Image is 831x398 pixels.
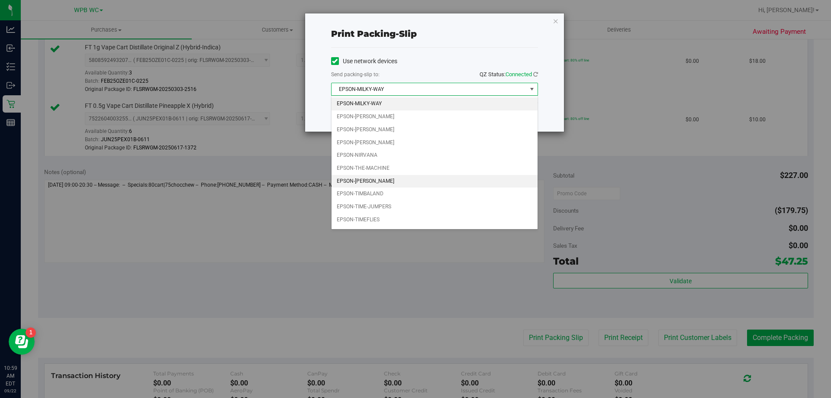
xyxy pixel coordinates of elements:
iframe: Resource center unread badge [26,327,36,338]
li: EPSON-TIMBALAND [332,188,538,201]
li: EPSON-TIME-JUMPERS [332,201,538,214]
li: EPSON-THE-MACHINE [332,162,538,175]
span: QZ Status: [480,71,538,78]
li: EPSON-[PERSON_NAME] [332,175,538,188]
li: EPSON-[PERSON_NAME] [332,123,538,136]
span: select [526,83,537,95]
span: Print packing-slip [331,29,417,39]
iframe: Resource center [9,329,35,355]
li: EPSON-NIRVANA [332,149,538,162]
li: EPSON-[PERSON_NAME] [332,227,538,239]
label: Send packing-slip to: [331,71,380,78]
label: Use network devices [331,57,397,66]
span: EPSON-MILKY-WAY [332,83,527,95]
span: Connected [506,71,532,78]
li: EPSON-[PERSON_NAME] [332,110,538,123]
li: EPSON-MILKY-WAY [332,97,538,110]
li: EPSON-TIMEFLIES [332,214,538,227]
li: EPSON-[PERSON_NAME] [332,136,538,149]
